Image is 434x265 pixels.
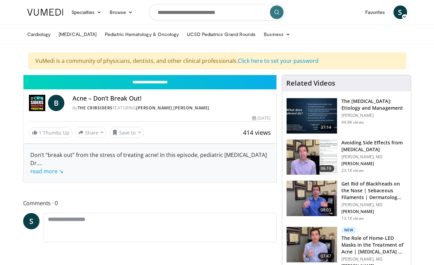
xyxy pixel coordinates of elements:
[73,105,271,111] div: By FEATURING ,
[27,9,63,16] img: VuMedi Logo
[318,165,334,172] span: 06:19
[78,105,113,111] a: The Cribsiders
[39,129,42,136] span: 1
[287,98,337,134] img: c5af237d-e68a-4dd3-8521-77b3daf9ece4.150x105_q85_crop-smart_upscale.jpg
[341,113,407,118] p: [PERSON_NAME]
[341,257,407,262] p: [PERSON_NAME], MD
[29,127,73,138] a: 1 Thumbs Up
[286,98,407,134] a: 37:14 The [MEDICAL_DATA]: Etiology and Management [PERSON_NAME] 44.9K views
[287,227,337,262] img: bdc749e8-e5f5-404f-8c3a-bce07f5c1739.150x105_q85_crop-smart_upscale.jpg
[243,128,271,137] span: 414 views
[73,95,271,102] h4: Acne – Don’t Break Out!
[341,227,356,233] p: New
[341,235,407,255] h3: The Role of Home-LED Masks in the Treatment of Acne | [MEDICAL_DATA] …
[109,127,144,138] button: Save to
[341,168,364,173] p: 23.1K views
[341,139,407,153] h3: Avoiding Side Effects from [MEDICAL_DATA]
[286,139,407,175] a: 06:19 Avoiding Side Effects from [MEDICAL_DATA] [PERSON_NAME], MD [PERSON_NAME] 23.1K views
[341,161,407,166] p: [PERSON_NAME]
[29,95,45,111] img: The Cribsiders
[23,213,39,229] a: S
[341,120,364,125] p: 44.9K views
[106,5,137,19] a: Browse
[149,4,285,20] input: Search topics, interventions
[23,199,277,208] span: Comments 0
[30,167,63,175] a: read more ↘
[252,115,271,121] div: [DATE]
[30,151,270,175] div: Don’t “break out” from the stress of treating acne! In this episode, pediatric [MEDICAL_DATA] Dr.
[318,124,334,131] span: 37:14
[341,202,407,208] p: [PERSON_NAME], MD
[341,209,407,214] p: [PERSON_NAME]
[286,180,407,221] a: 08:03 Get Rid of Blackheads on the Nose | Sebaceous Filaments | Dermatolog… [PERSON_NAME], MD [PE...
[341,180,407,201] h3: Get Rid of Blackheads on the Nose | Sebaceous Filaments | Dermatolog…
[101,28,183,41] a: Pediatric Hematology & Oncology
[238,57,319,65] a: Click here to set your password
[341,98,407,111] h3: The [MEDICAL_DATA]: Etiology and Management
[75,127,107,138] button: Share
[318,207,334,213] span: 08:03
[23,28,55,41] a: Cardiology
[260,28,294,41] a: Business
[341,154,407,160] p: [PERSON_NAME], MD
[286,79,335,87] h4: Related Videos
[173,105,209,111] a: [PERSON_NAME]
[287,181,337,216] img: 54dc8b42-62c8-44d6-bda4-e2b4e6a7c56d.150x105_q85_crop-smart_upscale.jpg
[287,140,337,175] img: 6f9900f7-f6e7-4fd7-bcbb-2a1dc7b7d476.150x105_q85_crop-smart_upscale.jpg
[28,52,406,69] div: VuMedi is a community of physicians, dentists, and other clinical professionals.
[341,216,364,221] p: 13.1K views
[67,5,106,19] a: Specialties
[318,253,334,260] span: 07:47
[48,95,64,111] a: B
[393,5,407,19] a: S
[54,28,101,41] a: [MEDICAL_DATA]
[136,105,172,111] a: [PERSON_NAME]
[183,28,260,41] a: UCSD Pediatrics Grand Rounds
[361,5,389,19] a: Favorites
